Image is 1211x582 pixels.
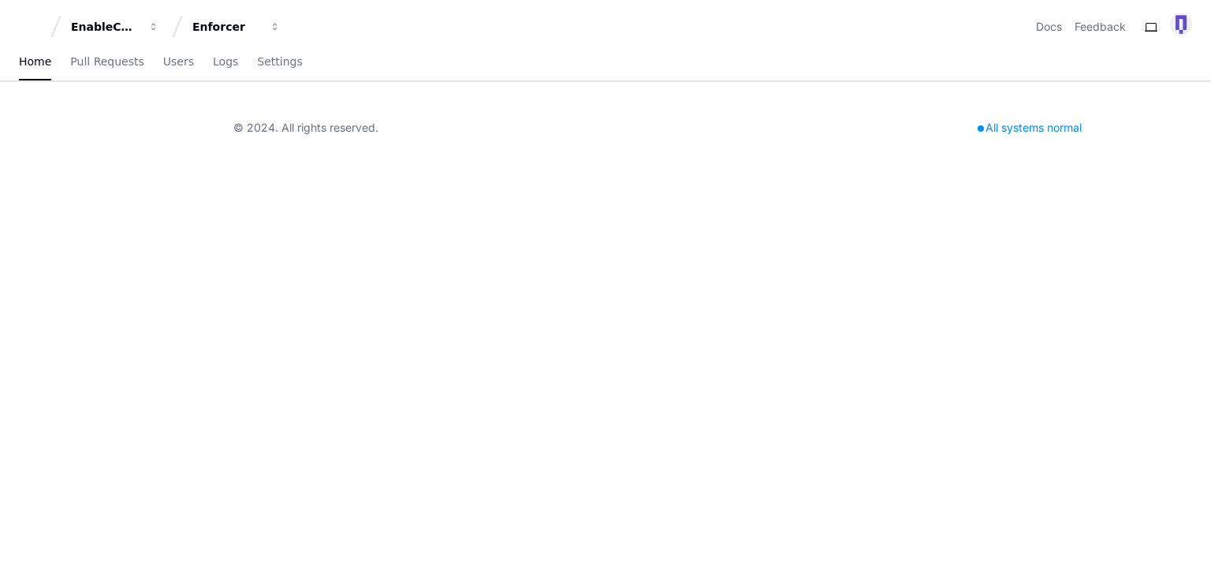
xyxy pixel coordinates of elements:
button: EnableComp [65,13,166,41]
div: Enforcer [192,19,260,35]
button: Feedback [1075,19,1126,35]
div: © 2024. All rights reserved. [233,120,378,136]
span: Home [19,57,51,66]
div: All systems normal [968,117,1091,139]
div: EnableComp [71,19,139,35]
a: Users [163,44,194,80]
a: Logs [213,44,238,80]
a: Docs [1036,19,1062,35]
a: Pull Requests [70,44,143,80]
span: Settings [257,57,302,66]
span: Users [163,57,194,66]
span: Logs [213,57,238,66]
span: Pull Requests [70,57,143,66]
a: Settings [257,44,302,80]
img: 120491586 [1170,13,1192,35]
button: Enforcer [186,13,287,41]
a: Home [19,44,51,80]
